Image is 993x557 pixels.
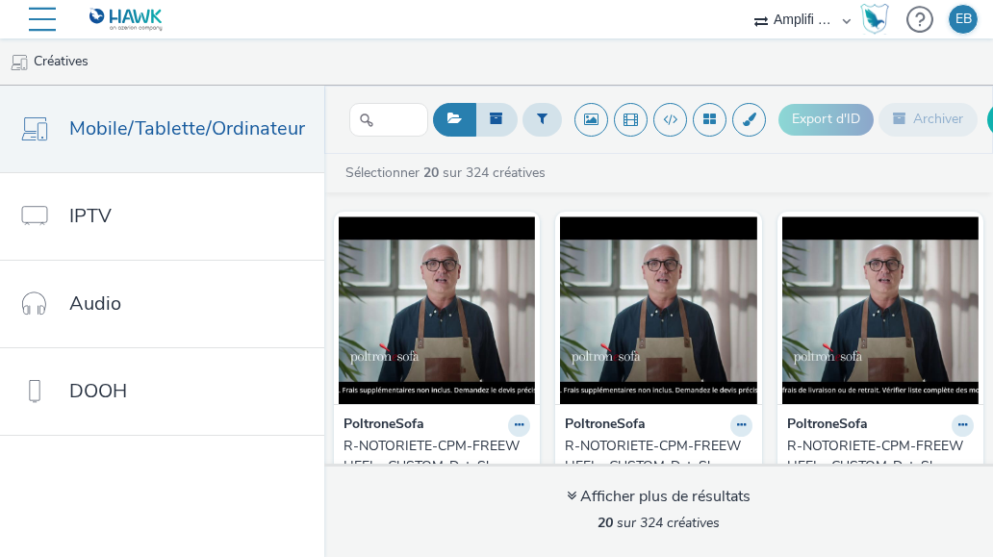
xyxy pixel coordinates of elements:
a: R-NOTORIETE-CPM-FREEWHEEL--CUSTOM-DataShopper-PREROLL-1x1-Multidevice-15s-P-PREROLL-1x1-W36Store-$$ [787,437,974,495]
a: R-NOTORIETE-CPM-FREEWHEEL--CUSTOM-DataShopper-PREROLL-1x1-Multidevice-15s-P-PREROLL-1x1-W37Promo-$$ [344,437,530,495]
strong: PoltroneSofa [565,415,646,437]
button: Archiver [878,103,978,136]
input: Rechercher... [349,103,428,137]
a: R-NOTORIETE-CPM-FREEWHEEL--CUSTOM-DataShopper-PREROLL-1x1-Multidevice-15s-P-PREROLL-1x1-W37Store-$$ [565,437,751,495]
span: DOOH [69,377,127,405]
strong: PoltroneSofa [344,415,424,437]
div: R-NOTORIETE-CPM-FREEWHEEL--CUSTOM-DataShopper-PREROLL-1x1-Multidevice-15s-P-PREROLL-1x1-W37Store-$$ [565,437,744,495]
img: R-NOTORIETE-CPM-FREEWHEEL--CUSTOM-DataShopper-PREROLL-1x1-Multidevice-15s-P-PREROLL-1x1-W37Store-... [560,216,756,404]
div: R-NOTORIETE-CPM-FREEWHEEL--CUSTOM-DataShopper-PREROLL-1x1-Multidevice-15s-P-PREROLL-1x1-W36Store-$$ [787,437,966,495]
img: R-NOTORIETE-CPM-FREEWHEEL--CUSTOM-DataShopper-PREROLL-1x1-Multidevice-15s-P-PREROLL-1x1-W36Store-... [782,216,979,404]
span: IPTV [69,202,112,230]
strong: 20 [423,164,439,182]
span: sur 324 créatives [598,514,720,532]
img: undefined Logo [89,8,164,32]
img: R-NOTORIETE-CPM-FREEWHEEL--CUSTOM-DataShopper-PREROLL-1x1-Multidevice-15s-P-PREROLL-1x1-W37Promo-... [339,216,535,404]
img: Hawk Academy [860,4,889,35]
a: Hawk Academy [860,4,897,35]
strong: 20 [598,514,613,532]
button: Export d'ID [778,104,874,135]
img: mobile [10,53,29,72]
span: Audio [69,290,121,317]
div: EB [955,5,972,34]
a: Sélectionner sur 324 créatives [344,164,553,182]
div: Afficher plus de résultats [567,486,751,508]
div: R-NOTORIETE-CPM-FREEWHEEL--CUSTOM-DataShopper-PREROLL-1x1-Multidevice-15s-P-PREROLL-1x1-W37Promo-$$ [344,437,522,495]
strong: PoltroneSofa [787,415,868,437]
span: Mobile/Tablette/Ordinateur [69,114,305,142]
